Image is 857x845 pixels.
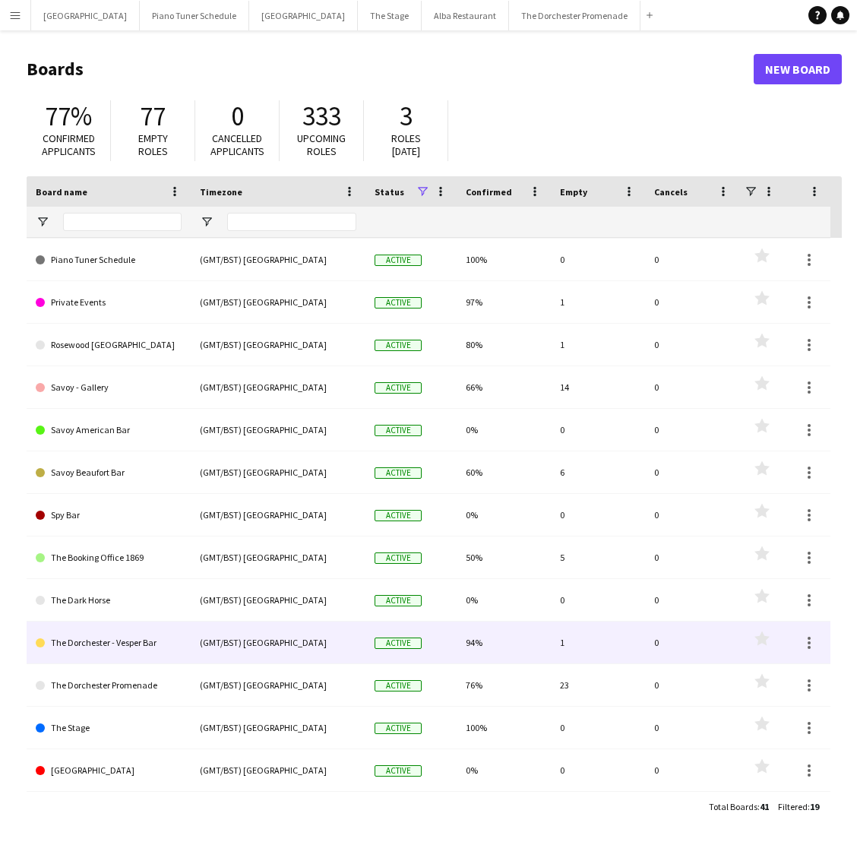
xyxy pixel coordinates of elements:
a: The Dorchester - Vesper Bar [36,622,182,664]
div: 0 [551,579,645,621]
div: 0 [645,451,739,493]
div: : [709,792,769,821]
div: 0 [645,366,739,408]
div: (GMT/BST) [GEOGRAPHIC_DATA] [191,409,365,451]
div: (GMT/BST) [GEOGRAPHIC_DATA] [191,324,365,366]
a: Private Events [36,281,182,324]
div: 23 [551,664,645,706]
span: 0 [231,100,244,133]
div: 0 [551,239,645,280]
div: 0 [645,239,739,280]
span: Cancelled applicants [210,131,264,158]
div: 66% [457,366,551,408]
div: 14 [551,366,645,408]
span: Confirmed applicants [42,131,96,158]
div: 0 [645,579,739,621]
a: New Board [754,54,842,84]
div: (GMT/BST) [GEOGRAPHIC_DATA] [191,494,365,536]
span: Filtered [778,801,808,812]
div: 94% [457,622,551,663]
span: Empty roles [138,131,168,158]
span: Confirmed [466,186,512,198]
div: (GMT/BST) [GEOGRAPHIC_DATA] [191,579,365,621]
div: (GMT/BST) [GEOGRAPHIC_DATA] [191,536,365,578]
div: 6 [551,451,645,493]
button: Open Filter Menu [200,215,213,229]
span: Active [375,765,422,777]
a: The Dark Horse [36,579,182,622]
span: 333 [302,100,341,133]
a: The Booking Office 1869 [36,536,182,579]
div: (GMT/BST) [GEOGRAPHIC_DATA] [191,707,365,748]
button: [GEOGRAPHIC_DATA] [249,1,358,30]
div: 100% [457,707,551,748]
div: 1 [551,281,645,323]
span: Active [375,297,422,309]
span: Active [375,638,422,649]
div: 0 [645,707,739,748]
div: 0 [645,324,739,366]
span: 77 [140,100,166,133]
span: 77% [45,100,92,133]
a: Rosewood [GEOGRAPHIC_DATA] [36,324,182,366]
a: Piano Tuner Schedule [36,239,182,281]
span: Active [375,255,422,266]
div: 0 [551,707,645,748]
span: Active [375,510,422,521]
span: 41 [760,801,769,812]
input: Timezone Filter Input [227,213,356,231]
div: (GMT/BST) [GEOGRAPHIC_DATA] [191,239,365,280]
span: Timezone [200,186,242,198]
span: Total Boards [709,801,757,812]
div: 0 [645,664,739,706]
div: 50% [457,536,551,578]
div: 1 [551,324,645,366]
a: The Dorchester Promenade [36,664,182,707]
div: (GMT/BST) [GEOGRAPHIC_DATA] [191,451,365,493]
div: 0 [551,494,645,536]
a: Spy Bar [36,494,182,536]
span: Status [375,186,404,198]
span: Empty [560,186,587,198]
div: 1 [551,622,645,663]
div: 0 [551,749,645,791]
div: (GMT/BST) [GEOGRAPHIC_DATA] [191,749,365,791]
div: 0 [645,749,739,791]
div: 80% [457,324,551,366]
span: Active [375,425,422,436]
div: : [778,792,819,821]
div: 0% [457,579,551,621]
span: Cancels [654,186,688,198]
span: Roles [DATE] [391,131,421,158]
button: The Stage [358,1,422,30]
span: Active [375,595,422,606]
div: (GMT/BST) [GEOGRAPHIC_DATA] [191,366,365,408]
span: Upcoming roles [297,131,346,158]
div: 0 [645,494,739,536]
div: 0 [645,409,739,451]
div: 0% [457,409,551,451]
span: Active [375,382,422,394]
button: [GEOGRAPHIC_DATA] [31,1,140,30]
a: The Stage [36,707,182,749]
span: Active [375,723,422,734]
button: Alba Restaurant [422,1,509,30]
button: The Dorchester Promenade [509,1,640,30]
span: Active [375,552,422,564]
div: 76% [457,664,551,706]
span: 19 [810,801,819,812]
a: Savoy - Gallery [36,366,182,409]
button: Piano Tuner Schedule [140,1,249,30]
a: [GEOGRAPHIC_DATA] [36,749,182,792]
div: (GMT/BST) [GEOGRAPHIC_DATA] [191,622,365,663]
a: Savoy American Bar [36,409,182,451]
h1: Boards [27,58,754,81]
div: 100% [457,239,551,280]
button: Open Filter Menu [36,215,49,229]
span: Active [375,467,422,479]
a: Savoy Beaufort Bar [36,451,182,494]
div: 0 [645,622,739,663]
input: Board name Filter Input [63,213,182,231]
div: 0% [457,749,551,791]
div: 0 [645,536,739,578]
